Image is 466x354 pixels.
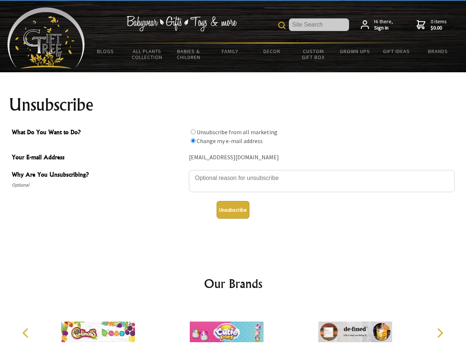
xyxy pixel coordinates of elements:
span: 0 items [431,18,447,31]
img: product search [278,22,286,29]
img: Babywear - Gifts - Toys & more [126,16,237,31]
img: Babyware - Gifts - Toys and more... [7,7,85,69]
strong: Sign in [374,25,393,31]
h2: Our Brands [15,275,452,292]
a: 0 items$0.00 [417,18,447,31]
span: Optional [12,181,185,190]
a: Custom Gift Box [293,44,334,65]
a: Gift Ideas [376,44,417,59]
span: Your E-mail Address [12,153,185,163]
label: Unsubscribe from all marketing [197,128,277,136]
span: Hi there, [374,18,393,31]
a: Family [210,44,251,59]
textarea: Why Are You Unsubscribing? [189,170,455,192]
label: Change my e-mail address [197,137,263,145]
a: Hi there,Sign in [361,18,393,31]
button: Unsubscribe [217,201,249,219]
input: Site Search [289,18,349,31]
a: Brands [417,44,459,59]
div: [EMAIL_ADDRESS][DOMAIN_NAME] [189,152,455,163]
a: Babies & Children [168,44,210,65]
a: BLOGS [85,44,127,59]
button: Next [432,325,448,341]
a: All Plants Collection [127,44,168,65]
a: Decor [251,44,293,59]
h1: Unsubscribe [9,96,458,114]
input: What Do You Want to Do? [191,138,196,143]
strong: $0.00 [431,25,447,31]
a: Grown Ups [334,44,376,59]
input: What Do You Want to Do? [191,129,196,134]
span: What Do You Want to Do? [12,128,185,138]
span: Why Are You Unsubscribing? [12,170,185,181]
button: Previous [18,325,35,341]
